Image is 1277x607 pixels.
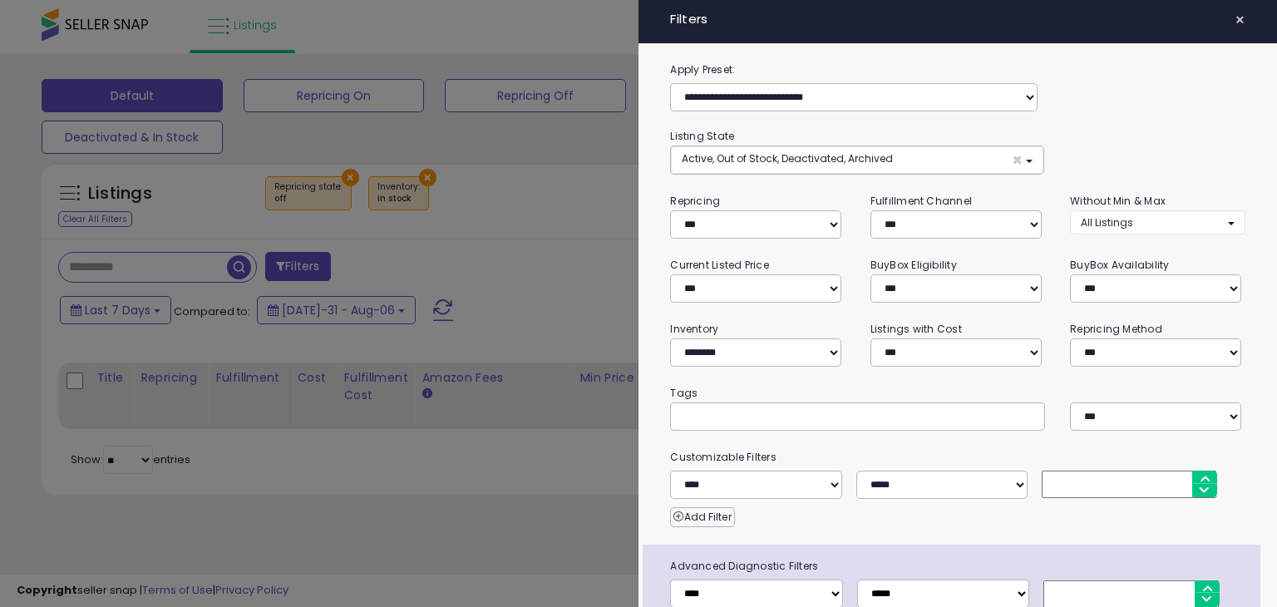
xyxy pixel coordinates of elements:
small: Listing State [670,129,734,143]
small: Customizable Filters [658,448,1257,466]
button: All Listings [1070,210,1245,234]
span: × [1235,8,1245,32]
span: × [1012,151,1023,169]
span: Advanced Diagnostic Filters [658,557,1260,575]
button: Active, Out of Stock, Deactivated, Archived × [671,146,1043,174]
h4: Filters [670,12,1245,27]
small: BuyBox Eligibility [870,258,957,272]
span: Active, Out of Stock, Deactivated, Archived [682,151,893,165]
small: Listings with Cost [870,322,962,336]
small: BuyBox Availability [1070,258,1169,272]
label: Apply Preset: [658,61,1257,79]
small: Inventory [670,322,718,336]
button: × [1228,8,1252,32]
small: Repricing Method [1070,322,1162,336]
span: All Listings [1081,215,1133,229]
small: Tags [658,384,1257,402]
small: Current Listed Price [670,258,768,272]
small: Repricing [670,194,720,208]
small: Without Min & Max [1070,194,1166,208]
small: Fulfillment Channel [870,194,972,208]
button: Add Filter [670,507,734,527]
